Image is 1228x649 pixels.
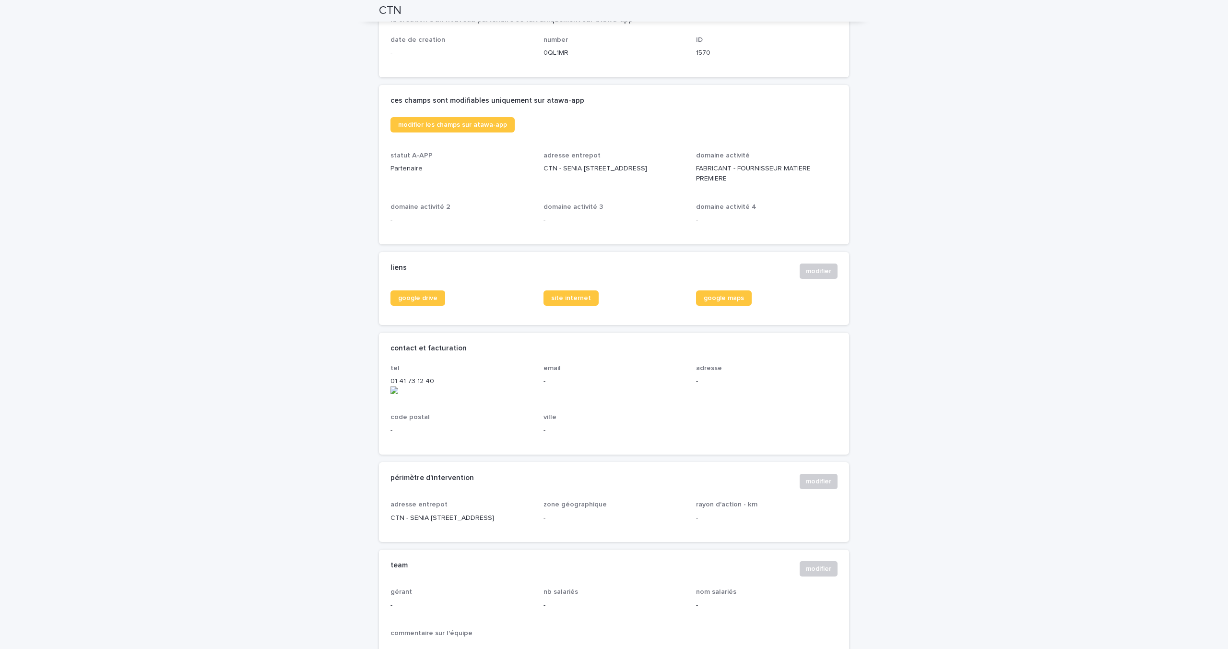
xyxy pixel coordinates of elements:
[379,4,401,18] h2: CTN
[543,36,568,43] span: number
[390,386,532,394] img: actions-icon.png
[390,152,433,159] span: statut A-APP
[390,425,532,435] p: -
[551,295,591,301] span: site internet
[390,414,430,421] span: code postal
[696,501,757,508] span: rayon d'action - km
[390,96,584,105] h2: ces champs sont modifiables uniquement sur atawa-app
[390,589,412,595] span: gérant
[390,264,407,272] h2: liens
[398,295,437,301] span: google drive
[806,564,831,574] span: modifier
[390,48,532,58] p: -
[390,501,448,508] span: adresse entrepot
[390,290,445,306] a: google drive
[696,164,838,184] p: FABRICANT - FOURNISSEUR MATIERE PREMIERE
[390,630,472,637] span: commentaire sur l'équipe
[543,501,607,508] span: zone géographique
[696,48,838,58] p: 1570
[543,365,561,372] span: email
[543,152,601,159] span: adresse entrepot
[543,215,685,225] p: -
[696,376,838,386] p: -
[543,425,685,435] p: -
[390,513,532,523] p: CTN - SENIA [STREET_ADDRESS]
[390,378,434,385] onoff-telecom-ce-phone-number-wrapper: 01 41 73 12 40
[696,365,722,372] span: adresse
[696,215,838,225] p: -
[390,474,474,482] h2: périmètre d'intervention
[390,204,450,210] span: domaine activité 2
[390,215,532,225] p: -
[390,36,445,43] span: date de creation
[390,164,532,174] p: Partenaire
[800,561,838,577] button: modifier
[543,414,556,421] span: ville
[543,513,685,523] p: -
[800,474,838,489] button: modifier
[806,266,831,276] span: modifier
[696,290,752,306] a: google maps
[696,513,838,523] p: -
[390,117,515,132] a: modifier les champs sur atawa-app
[696,36,703,43] span: ID
[390,344,467,353] h2: contact et facturation
[696,152,750,159] span: domaine activité
[806,477,831,486] span: modifier
[696,601,838,611] p: -
[800,264,838,279] button: modifier
[543,204,603,210] span: domaine activité 3
[543,290,599,306] a: site internet
[704,295,744,301] span: google maps
[390,365,400,372] span: tel
[543,164,685,174] p: CTN - SENIA [STREET_ADDRESS]
[696,204,756,210] span: domaine activité 4
[543,601,685,611] p: -
[390,601,532,611] p: -
[696,589,736,595] span: nom salariés
[390,561,408,570] h2: team
[398,121,507,128] span: modifier les champs sur atawa-app
[543,376,685,386] p: -
[543,589,578,595] span: nb salariés
[543,48,685,58] p: 0QL1MR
